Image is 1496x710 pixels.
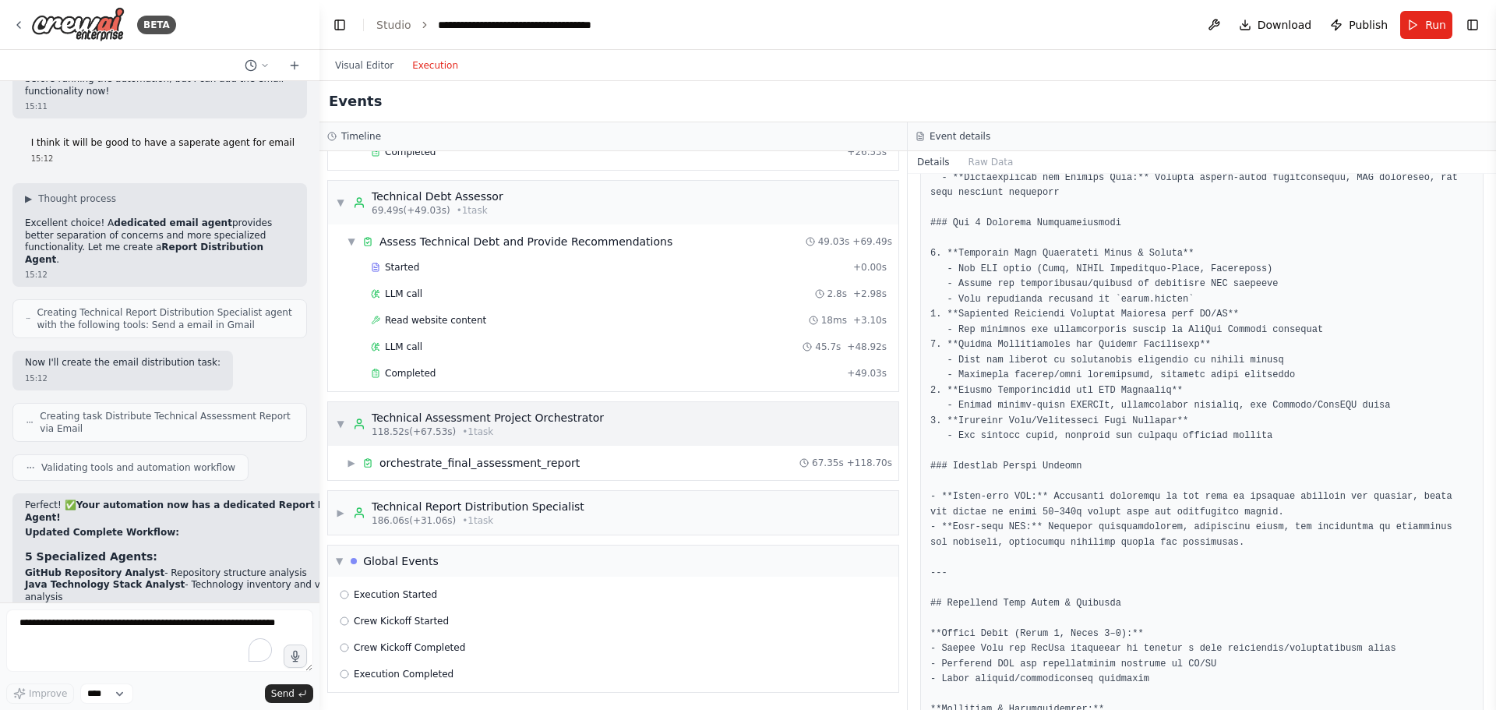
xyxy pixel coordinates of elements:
strong: dedicated email agent [114,217,232,228]
button: Run [1400,11,1452,39]
span: 186.06s (+31.06s) [372,514,456,527]
button: Visual Editor [326,56,403,75]
button: Hide left sidebar [329,14,351,36]
span: Run [1425,17,1446,33]
span: + 26.53s [847,146,887,158]
div: 15:12 [25,269,295,281]
span: ▼ [336,555,343,567]
button: Publish [1324,11,1394,39]
div: Global Events [363,553,439,569]
h3: Timeline [341,130,381,143]
div: Assess Technical Debt and Provide Recommendations [379,234,672,249]
span: • 1 task [462,514,493,527]
button: Show right sidebar [1462,14,1484,36]
span: Thought process [38,193,116,205]
span: + 118.70s [847,457,892,469]
span: Execution Completed [354,668,453,680]
h2: Events [329,90,382,112]
span: ▼ [336,418,345,430]
span: 49.03s [818,235,850,248]
span: 67.35s [812,457,844,469]
span: + 48.92s [847,341,887,353]
strong: Report Distribution Agent [25,242,263,265]
span: Send [271,687,295,700]
button: Execution [403,56,467,75]
span: Completed [385,146,436,158]
span: + 3.10s [853,314,887,327]
button: Send [265,684,313,703]
h3: Event details [930,130,990,143]
span: + 0.00s [853,261,887,274]
a: Studio [376,19,411,31]
span: • 1 task [462,426,493,438]
span: ▼ [336,196,345,209]
strong: GitHub Repository Analyst [25,567,164,578]
span: Creating task Distribute Technical Assessment Report via Email [40,410,294,435]
button: Details [908,151,959,173]
span: • 1 task [457,204,488,217]
span: 45.7s [815,341,841,353]
img: Logo [31,7,125,42]
li: - Repository structure analysis [25,567,390,580]
div: 15:12 [31,153,295,164]
span: 2.8s [827,288,847,300]
div: Technical Report Distribution Specialist [372,499,584,514]
div: Technical Assessment Project Orchestrator [372,410,604,426]
span: Publish [1349,17,1388,33]
span: + 49.03s [847,367,887,380]
span: + 2.98s [853,288,887,300]
button: ▶Thought process [25,193,116,205]
strong: Updated Complete Workflow: [25,527,179,538]
div: orchestrate_final_assessment_report [379,455,580,471]
span: ▶ [25,193,32,205]
button: Improve [6,684,74,704]
span: Execution Started [354,588,437,601]
textarea: To enrich screen reader interactions, please activate Accessibility in Grammarly extension settings [6,609,313,672]
button: Download [1233,11,1318,39]
span: Download [1258,17,1312,33]
p: Perfect! ✅ [25,500,390,524]
span: 118.52s (+67.53s) [372,426,456,438]
p: Now I'll create the email distribution task: [25,357,221,369]
button: Click to speak your automation idea [284,645,307,668]
span: Completed [385,367,436,380]
button: Switch to previous chat [238,56,276,75]
span: 69.49s (+49.03s) [372,204,450,217]
div: Technical Debt Assessor [372,189,503,204]
span: ▶ [336,507,345,519]
p: Excellent choice! A provides better separation of concerns and more specialized functionality. Le... [25,217,295,266]
li: - Technology inventory and version analysis [25,579,390,603]
span: + 69.49s [852,235,892,248]
span: Crew Kickoff Started [354,615,449,627]
span: Started [385,261,419,274]
span: Read website content [385,314,486,327]
span: Validating tools and automation workflow [41,461,235,474]
span: ▼ [347,235,356,248]
span: LLM call [385,288,422,300]
span: Creating Technical Report Distribution Specialist agent with the following tools: Send a email in... [37,306,294,331]
strong: Java Technology Stack Analyst [25,579,185,590]
nav: breadcrumb [376,17,613,33]
div: BETA [137,16,176,34]
div: 15:11 [25,101,295,112]
p: I think it will be good to have a saperate agent for email [31,137,295,150]
span: Crew Kickoff Completed [354,641,465,654]
strong: Your automation now has a dedicated Report Distribution Agent! [25,500,381,523]
span: Improve [29,687,67,700]
strong: 5 Specialized Agents: [25,550,157,563]
span: ▶ [347,457,356,469]
div: 15:12 [25,373,221,384]
button: Start a new chat [282,56,307,75]
button: Raw Data [959,151,1023,173]
span: 18ms [821,314,847,327]
span: LLM call [385,341,422,353]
